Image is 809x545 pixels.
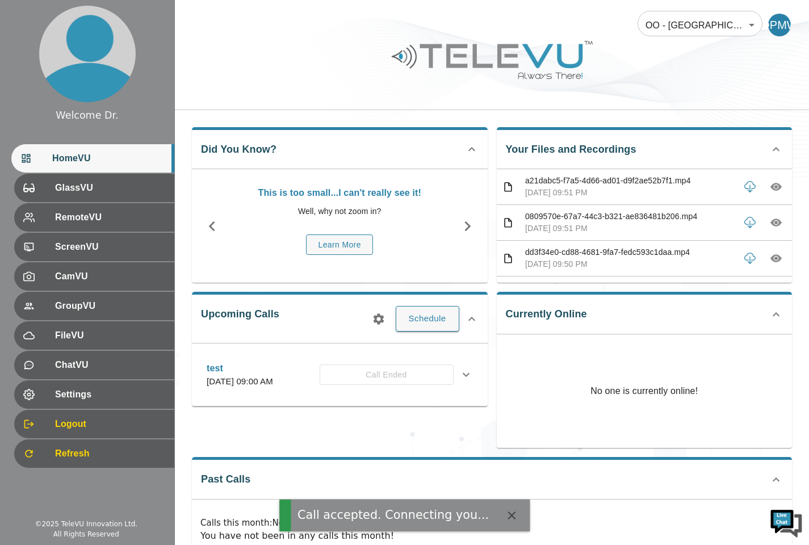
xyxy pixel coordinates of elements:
span: Settings [55,388,165,401]
span: HomeVU [52,152,165,165]
p: 0809570e-67a7-44c3-b321-ae836481b206.mp4 [525,211,734,223]
div: © 2025 TeleVU Innovation Ltd. [35,519,137,529]
div: HomeVU [11,144,174,173]
div: Call accepted. Connecting you... [297,506,489,524]
span: GroupVU [55,299,165,313]
p: No one is currently online! [590,334,698,448]
p: This is too small...I can't really see it! [238,186,442,200]
p: You have not been in any calls this month! [200,529,783,543]
div: OO - [GEOGRAPHIC_DATA] - [PERSON_NAME] [MTRP] [638,9,762,41]
p: dd3f34e0-cd88-4681-9fa7-fedc593c1daa.mp4 [525,246,734,258]
img: Logo [390,36,594,83]
span: We're online! [66,143,157,258]
p: test [207,362,273,375]
span: ChatVU [55,358,165,372]
span: FileVU [55,329,165,342]
p: [DATE] 09:50 PM [525,258,734,270]
span: RemoteVU [55,211,165,224]
div: Refresh [14,439,174,468]
p: [DATE] 09:00 AM [207,375,273,388]
span: CamVU [55,270,165,283]
div: Settings [14,380,174,409]
span: Refresh [55,447,165,460]
div: ChatVU [14,351,174,379]
p: a21dabc5-f7a5-4d66-ad01-d9f2ae52b7f1.mp4 [525,175,734,187]
img: d_736959983_company_1615157101543_736959983 [19,53,48,81]
div: Minimize live chat window [186,6,213,33]
button: Learn More [306,234,373,255]
textarea: Type your message and hit 'Enter' [6,310,216,350]
button: Schedule [396,306,459,331]
div: CamVU [14,262,174,291]
p: Calls this month : Not Available [200,517,783,530]
p: 1ffc4cb5-b515-4400-95c5-1681c2066d79.mp4 [525,282,734,294]
div: Welcome Dr. [56,108,118,123]
div: GroupVU [14,292,174,320]
div: test[DATE] 09:00 AMCall Ended [198,355,482,395]
p: Well, why not zoom in? [238,206,442,217]
span: ScreenVU [55,240,165,254]
span: Logout [55,417,165,431]
img: Chat Widget [769,505,803,539]
div: DPMW [768,14,791,36]
div: RemoteVU [14,203,174,232]
p: [DATE] 09:51 PM [525,223,734,234]
div: ScreenVU [14,233,174,261]
div: All Rights Reserved [53,529,119,539]
div: Logout [14,410,174,438]
div: GlassVU [14,174,174,202]
img: profile.png [39,6,136,102]
div: FileVU [14,321,174,350]
div: Chat with us now [59,60,191,74]
span: GlassVU [55,181,165,195]
p: [DATE] 09:51 PM [525,187,734,199]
